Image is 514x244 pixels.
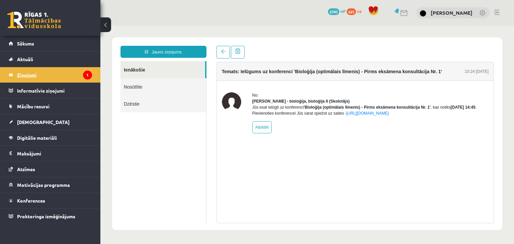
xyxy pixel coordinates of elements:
[17,67,92,83] legend: Ziņojumi
[328,8,346,14] a: 2745 mP
[17,213,75,219] span: Proktoringa izmēģinājums
[152,67,389,73] div: No:
[152,79,389,91] div: Jūs esat ielūgti uz konferenci , kas notiks . Pievienoties konferencei Jūs varat spiežot uz saites -
[17,83,92,98] legend: Informatīvie ziņojumi
[9,67,92,83] a: Ziņojumi1
[20,35,105,52] a: Ienākošie
[17,56,33,62] span: Aktuāli
[347,8,356,15] span: 625
[357,8,361,14] span: xp
[9,209,92,224] a: Proktoringa izmēģinājums
[203,79,330,84] b: 'Bioloģija (optimālais līmenis) - Pirms eksāmena konsultācija Nr. 1'
[9,161,92,177] a: Atzīmes
[152,73,249,78] strong: [PERSON_NAME] - bioloģija, bioloģija II (Skolotājs)
[17,182,70,188] span: Motivācijas programma
[152,96,171,108] a: Atbildēt
[9,130,92,145] a: Digitālie materiāli
[83,71,92,80] i: 1
[340,8,346,14] span: mP
[9,146,92,161] a: Maksājumi
[7,12,61,28] a: Rīgas 1. Tālmācības vidusskola
[364,43,388,49] div: 10:24 [DATE]
[9,36,92,51] a: Sākums
[9,114,92,130] a: [DEMOGRAPHIC_DATA]
[17,135,57,141] span: Digitālie materiāli
[17,198,45,204] span: Konferences
[17,146,92,161] legend: Maksājumi
[9,99,92,114] a: Mācību resursi
[431,9,473,16] a: [PERSON_NAME]
[20,20,106,32] a: Jauns ziņojums
[17,119,70,125] span: [DEMOGRAPHIC_DATA]
[17,40,34,46] span: Sākums
[17,166,35,172] span: Atzīmes
[350,79,375,84] b: [DATE] 14:45
[246,85,288,90] a: [URL][DOMAIN_NAME]
[328,8,339,15] span: 2745
[420,10,426,17] img: Paula Mūrniece
[9,193,92,208] a: Konferences
[121,67,141,86] img: Elza Saulīte - bioloģija, bioloģija II
[17,103,50,109] span: Mācību resursi
[347,8,365,14] a: 625 xp
[9,51,92,67] a: Aktuāli
[121,43,342,48] h4: Temats: Ielūgums uz konferenci 'Bioloģija (optimālais līmenis) - Pirms eksāmena konsultācija Nr. 1'
[9,83,92,98] a: Informatīvie ziņojumi
[9,177,92,193] a: Motivācijas programma
[20,70,106,87] a: Dzēstie
[20,52,106,70] a: Nosūtītie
